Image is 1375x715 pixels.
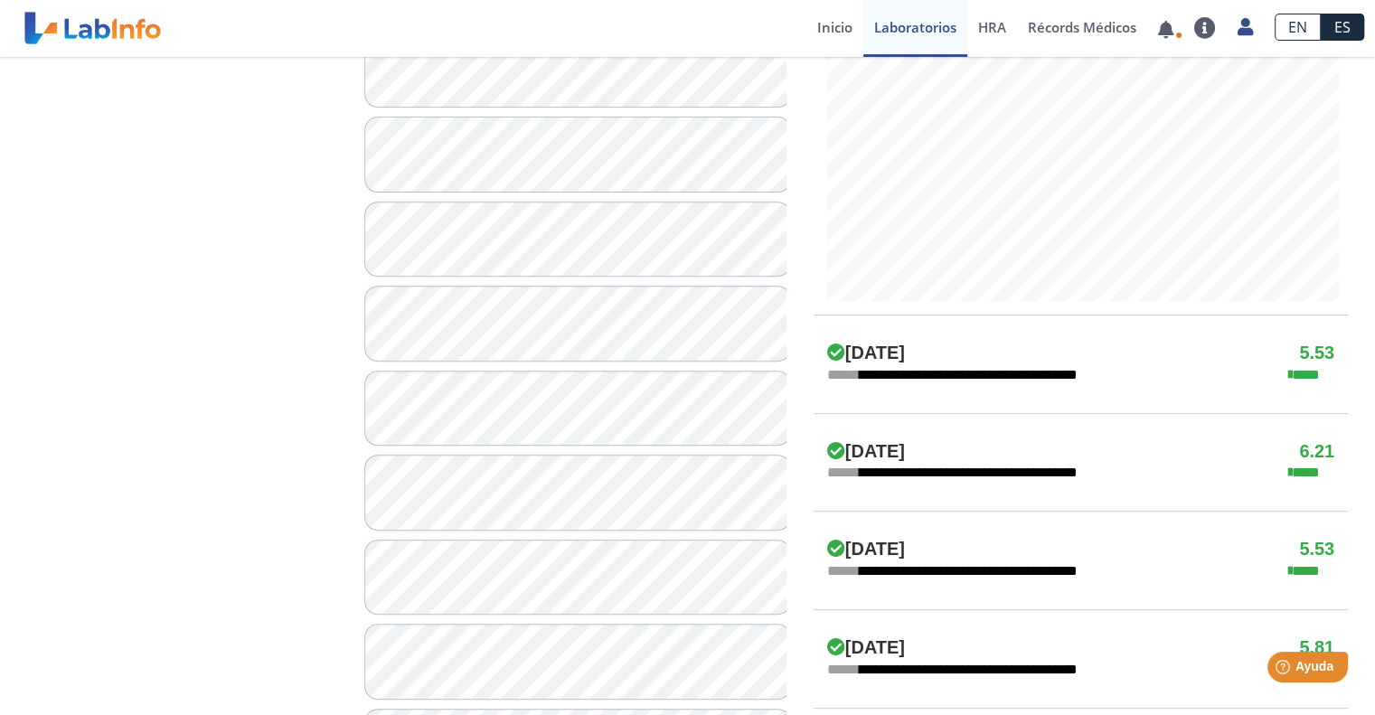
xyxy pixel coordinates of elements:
a: ES [1321,14,1364,41]
h4: 5.53 [1299,539,1334,560]
h4: 5.53 [1299,343,1334,364]
h4: [DATE] [827,539,905,560]
a: EN [1275,14,1321,41]
h4: 5.81 [1299,637,1334,659]
h4: [DATE] [827,637,905,659]
h4: [DATE] [827,343,905,364]
iframe: Help widget launcher [1214,644,1355,695]
h4: 6.21 [1299,441,1334,463]
span: HRA [978,18,1006,36]
h4: [DATE] [827,441,905,463]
